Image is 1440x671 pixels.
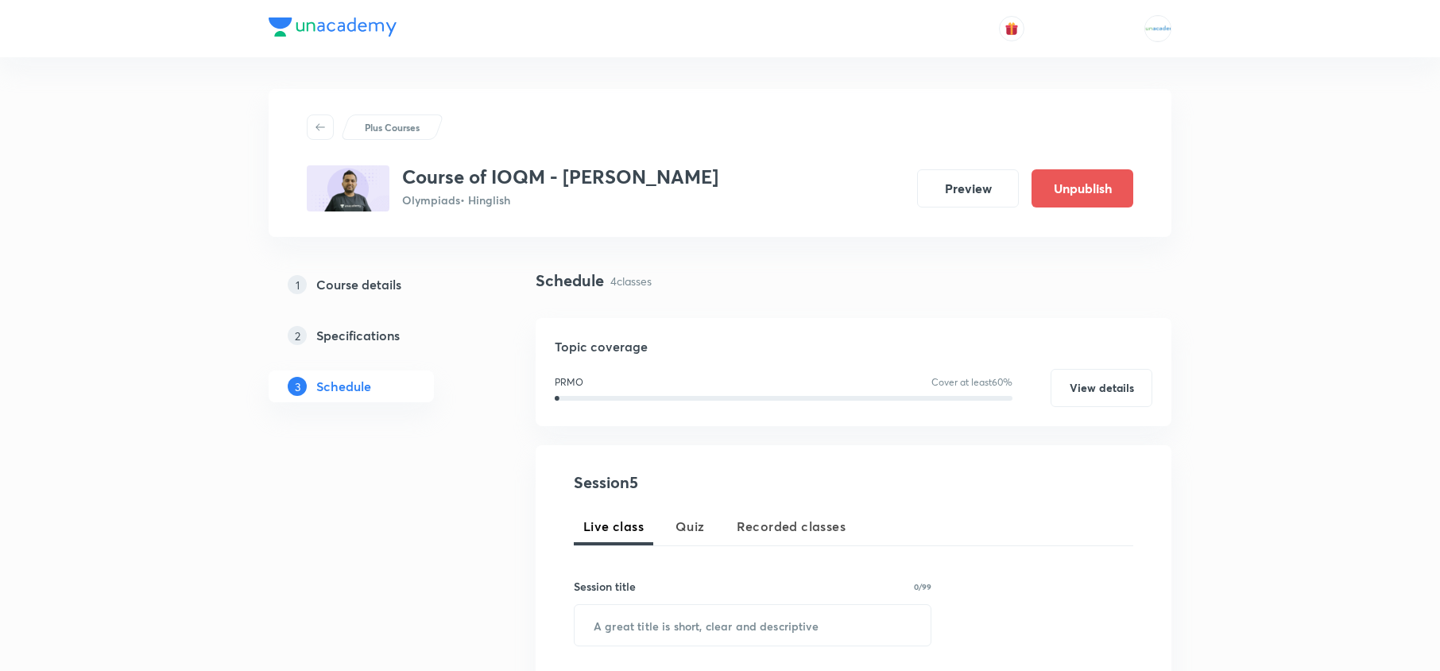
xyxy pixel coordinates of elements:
[555,375,583,390] p: PRMO
[574,471,864,495] h4: Session 5
[575,605,931,646] input: A great title is short, clear and descriptive
[288,377,307,396] p: 3
[675,517,705,536] span: Quiz
[610,273,652,289] p: 4 classes
[365,120,420,134] p: Plus Courses
[914,583,931,591] p: 0/99
[269,320,485,351] a: 2Specifications
[402,165,718,188] h3: Course of IOQM - [PERSON_NAME]
[316,326,400,345] h5: Specifications
[917,169,1019,208] button: Preview
[316,377,371,396] h5: Schedule
[307,165,389,211] img: 6664F540-34F4-4478-8D71-3B26E65C6C18_plus.png
[1051,369,1152,407] button: View details
[269,269,485,301] a: 1Course details
[574,578,636,595] h6: Session title
[1032,169,1133,208] button: Unpublish
[931,375,1012,390] p: Cover at least 60 %
[288,275,307,294] p: 1
[583,517,644,536] span: Live class
[555,337,1152,356] h5: Topic coverage
[1005,21,1019,36] img: avatar
[1144,15,1171,42] img: MOHAMMED SHOAIB
[737,517,846,536] span: Recorded classes
[999,16,1024,41] button: avatar
[269,17,397,37] img: Company Logo
[402,192,718,208] p: Olympiads • Hinglish
[269,17,397,41] a: Company Logo
[288,326,307,345] p: 2
[536,269,604,293] h4: Schedule
[316,275,401,294] h5: Course details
